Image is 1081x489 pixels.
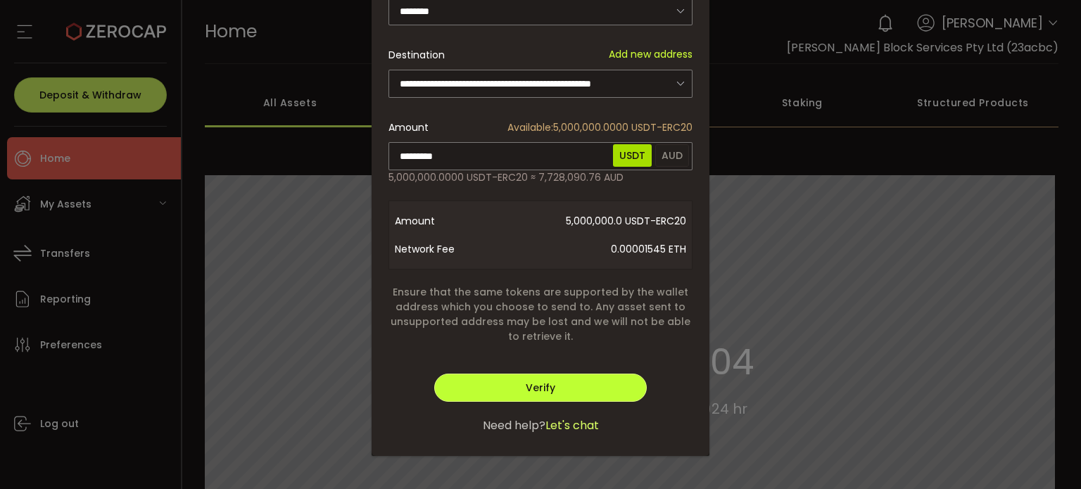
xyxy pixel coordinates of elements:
button: Verify [434,374,647,402]
span: Let's chat [545,417,599,434]
span: USDT [613,144,652,167]
span: Add new address [609,47,693,62]
span: AUD [655,144,689,167]
span: 0.00001545 ETH [507,235,686,263]
span: Need help? [483,417,545,434]
span: Amount [388,120,429,135]
span: 5,000,000.0 USDT-ERC20 [507,207,686,235]
span: 5,000,000.0000 USDT-ERC20 [507,120,693,135]
span: Destination [388,48,445,62]
span: Verify [526,381,555,395]
span: Ensure that the same tokens are supported by the wallet address which you choose to send to. Any ... [388,285,693,344]
span: Network Fee [395,235,507,263]
span: Amount [395,207,507,235]
span: Available: [507,120,553,134]
iframe: Chat Widget [1011,421,1081,489]
span: 5,000,000.0000 USDT-ERC20 ≈ 7,728,090.76 AUD [388,170,624,185]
